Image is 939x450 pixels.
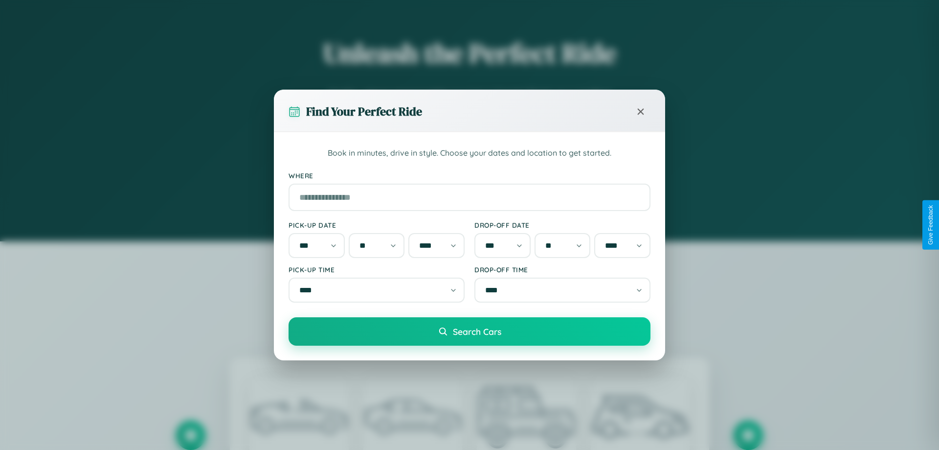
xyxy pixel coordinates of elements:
[289,221,465,229] label: Pick-up Date
[289,265,465,274] label: Pick-up Time
[289,317,650,346] button: Search Cars
[289,171,650,180] label: Where
[289,147,650,160] p: Book in minutes, drive in style. Choose your dates and location to get started.
[474,221,650,229] label: Drop-off Date
[453,326,501,337] span: Search Cars
[474,265,650,274] label: Drop-off Time
[306,103,422,119] h3: Find Your Perfect Ride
